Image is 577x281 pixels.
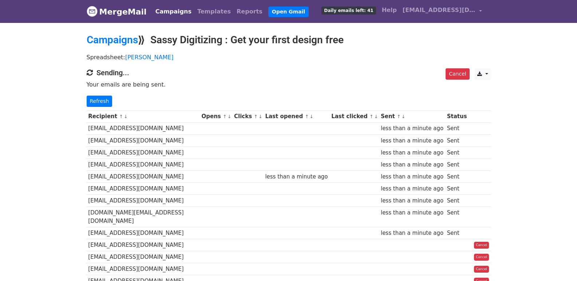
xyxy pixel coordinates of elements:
td: [EMAIL_ADDRESS][DOMAIN_NAME] [87,158,200,170]
td: Sent [445,227,469,239]
a: ↑ [119,114,123,119]
td: [EMAIL_ADDRESS][DOMAIN_NAME] [87,123,200,135]
td: [DOMAIN_NAME][EMAIL_ADDRESS][DOMAIN_NAME] [87,207,200,227]
div: less than a minute ago [265,173,328,181]
a: [EMAIL_ADDRESS][DOMAIN_NAME] [400,3,485,20]
a: Cancel [474,266,489,273]
div: less than a minute ago [381,149,443,157]
div: less than a minute ago [381,161,443,169]
a: ↓ [309,114,313,119]
a: ↓ [228,114,232,119]
a: Campaigns [87,34,138,46]
div: less than a minute ago [381,185,443,193]
a: ↑ [223,114,227,119]
div: less than a minute ago [381,229,443,237]
a: [PERSON_NAME] [125,54,174,61]
a: ↓ [124,114,128,119]
span: [EMAIL_ADDRESS][DOMAIN_NAME] [403,6,475,15]
td: Sent [445,135,469,146]
div: less than a minute ago [381,124,443,133]
a: Refresh [87,96,112,107]
p: Your emails are being sent. [87,81,491,88]
td: [EMAIL_ADDRESS][DOMAIN_NAME] [87,195,200,207]
a: ↓ [258,114,262,119]
td: Sent [445,183,469,195]
td: [EMAIL_ADDRESS][DOMAIN_NAME] [87,183,200,195]
div: less than a minute ago [381,197,443,205]
a: Templates [194,4,234,19]
td: [EMAIL_ADDRESS][DOMAIN_NAME] [87,135,200,146]
a: Cancel [474,254,489,261]
h2: ⟫ Sassy Digitizing : Get your first design free [87,34,491,46]
td: [EMAIL_ADDRESS][DOMAIN_NAME] [87,146,200,158]
a: Reports [234,4,265,19]
h4: Sending... [87,68,491,77]
td: Sent [445,158,469,170]
a: Cancel [474,242,489,249]
span: Daily emails left: 41 [321,7,376,15]
td: Sent [445,171,469,183]
div: less than a minute ago [381,209,443,217]
a: ↑ [369,114,374,119]
th: Sent [379,111,445,123]
td: Sent [445,123,469,135]
td: [EMAIL_ADDRESS][DOMAIN_NAME] [87,227,200,239]
a: ↑ [397,114,401,119]
div: less than a minute ago [381,173,443,181]
td: Sent [445,195,469,207]
td: Sent [445,207,469,227]
a: ↑ [254,114,258,119]
p: Spreadsheet: [87,53,491,61]
div: less than a minute ago [381,137,443,145]
th: Clicks [232,111,263,123]
a: ↓ [402,114,406,119]
th: Last clicked [329,111,379,123]
td: [EMAIL_ADDRESS][DOMAIN_NAME] [87,171,200,183]
th: Opens [200,111,233,123]
a: Cancel [446,68,469,80]
th: Recipient [87,111,200,123]
a: MergeMail [87,4,147,19]
th: Status [445,111,469,123]
a: Open Gmail [268,7,309,17]
img: MergeMail logo [87,6,98,17]
a: Campaigns [153,4,194,19]
td: [EMAIL_ADDRESS][DOMAIN_NAME] [87,239,200,251]
a: Help [379,3,400,17]
a: Daily emails left: 41 [319,3,379,17]
th: Last opened [264,111,330,123]
td: [EMAIL_ADDRESS][DOMAIN_NAME] [87,263,200,275]
td: Sent [445,146,469,158]
td: [EMAIL_ADDRESS][DOMAIN_NAME] [87,251,200,263]
a: ↓ [374,114,378,119]
a: ↑ [305,114,309,119]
